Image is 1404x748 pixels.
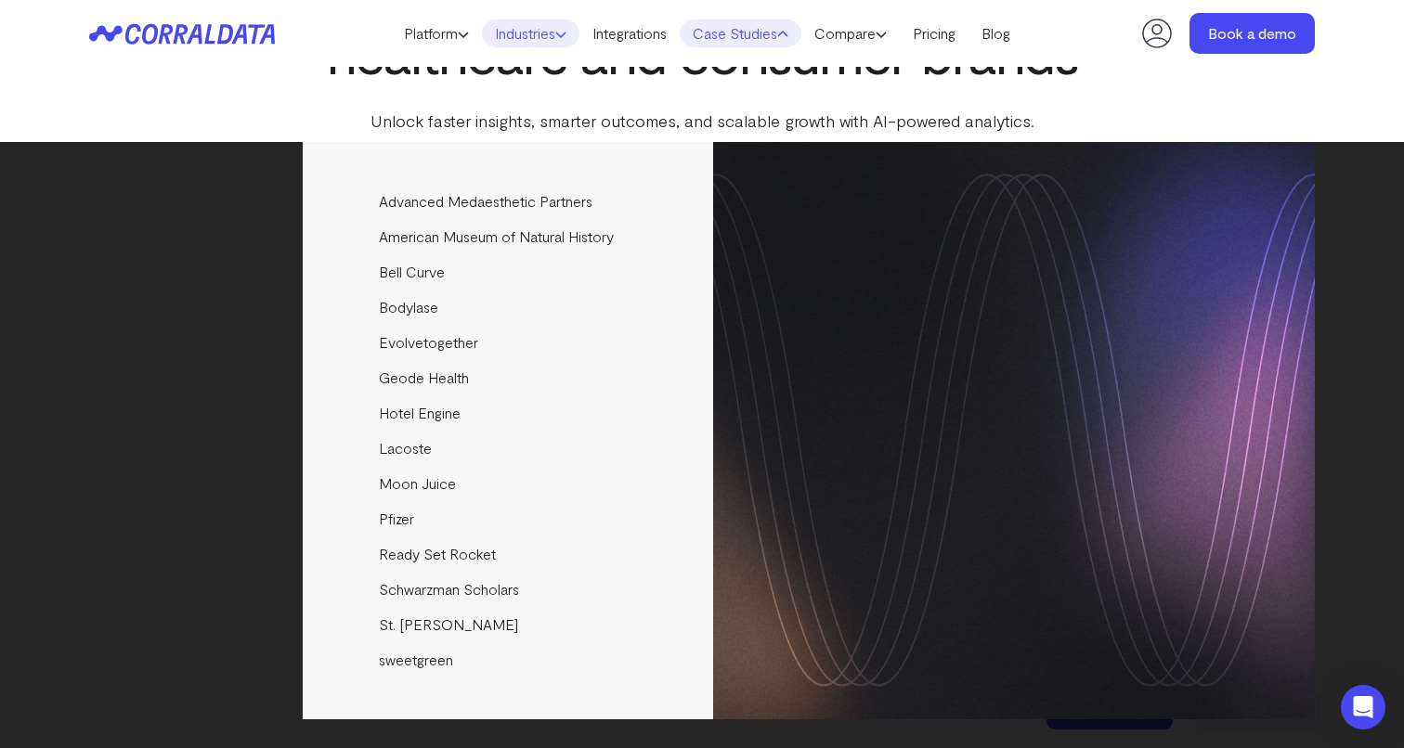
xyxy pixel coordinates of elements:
p: Unlock faster insights, smarter outcomes, and scalable growth with AI-powered analytics. [323,109,1081,133]
a: Schwarzman Scholars [303,572,716,607]
a: Bell Curve [303,254,716,290]
a: Bodylase [303,290,716,325]
a: Hotel Engine [303,395,716,431]
a: Geode Health [303,360,716,395]
a: Blog [968,19,1023,47]
a: Evolvetogether [303,325,716,360]
a: Industries [482,19,579,47]
a: American Museum of Natural History [303,219,716,254]
a: Lacoste [303,431,716,466]
div: Open Intercom Messenger [1341,685,1385,729]
a: sweetgreen [303,642,716,677]
a: Moon Juice [303,466,716,501]
a: Advanced Medaesthetic Partners [303,184,716,219]
a: Book a demo [1189,13,1315,54]
a: Pfizer [303,501,716,536]
a: Platform [391,19,482,47]
a: St. [PERSON_NAME] [303,607,716,642]
a: Integrations [579,19,680,47]
a: Ready Set Rocket [303,536,716,572]
a: Case Studies [680,19,801,47]
a: Compare [801,19,900,47]
a: Pricing [900,19,968,47]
